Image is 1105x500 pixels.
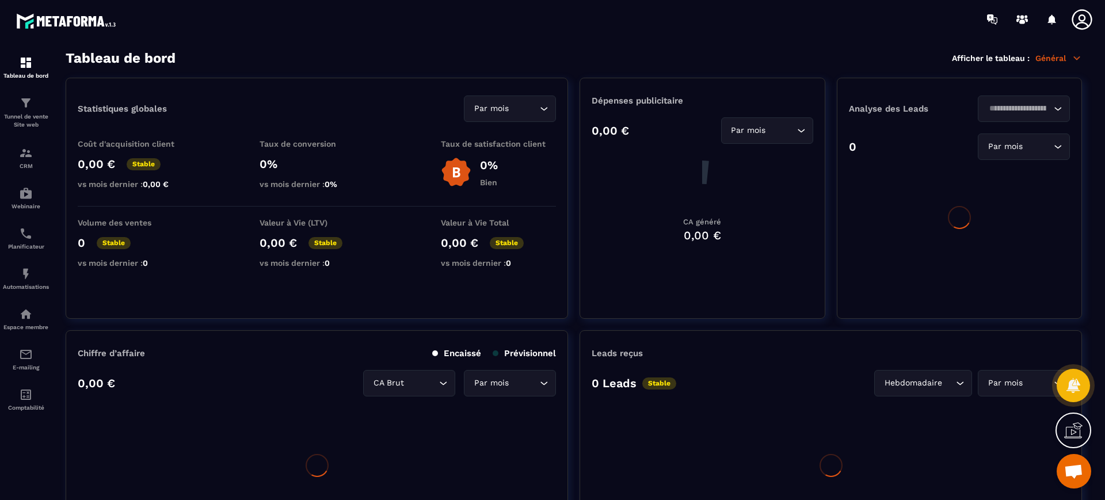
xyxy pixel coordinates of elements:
p: E-mailing [3,364,49,371]
p: Planificateur [3,243,49,250]
p: Dépenses publicitaire [592,96,813,106]
p: Statistiques globales [78,104,167,114]
p: Bien [480,178,498,187]
img: formation [19,96,33,110]
p: Automatisations [3,284,49,290]
p: CRM [3,163,49,169]
p: Valeur à Vie Total [441,218,556,227]
span: Par mois [471,102,511,115]
div: Search for option [978,96,1070,122]
p: vs mois dernier : [260,258,375,268]
p: 0% [480,158,498,172]
a: schedulerschedulerPlanificateur [3,218,49,258]
p: 0 [78,236,85,250]
input: Search for option [944,377,953,390]
a: automationsautomationsWebinaire [3,178,49,218]
p: Chiffre d’affaire [78,348,145,358]
a: formationformationTableau de bord [3,47,49,87]
p: Valeur à Vie (LTV) [260,218,375,227]
img: automations [19,307,33,321]
span: Par mois [729,124,768,137]
p: 0,00 € [592,124,629,138]
img: scheduler [19,227,33,241]
span: Par mois [471,377,511,390]
img: formation [19,146,33,160]
span: 0,00 € [143,180,169,189]
p: Webinaire [3,203,49,209]
input: Search for option [1025,140,1051,153]
p: 0 Leads [592,376,637,390]
img: automations [19,186,33,200]
a: formationformationCRM [3,138,49,178]
div: Search for option [874,370,972,396]
p: 0,00 € [441,236,478,250]
h3: Tableau de bord [66,50,176,66]
input: Search for option [1025,377,1051,390]
input: Search for option [511,377,537,390]
p: Volume des ventes [78,218,193,227]
div: Search for option [363,370,455,396]
div: Ouvrir le chat [1057,454,1091,488]
a: formationformationTunnel de vente Site web [3,87,49,138]
p: Stable [642,377,676,390]
a: automationsautomationsEspace membre [3,299,49,339]
p: 0,00 € [260,236,297,250]
p: Afficher le tableau : [952,54,1030,63]
img: logo [16,10,120,32]
p: Tableau de bord [3,72,49,79]
span: 0 [506,258,511,268]
span: 0% [325,180,337,189]
p: Coût d'acquisition client [78,139,193,148]
p: vs mois dernier : [78,180,193,189]
input: Search for option [768,124,794,137]
p: 0,00 € [78,376,115,390]
img: automations [19,267,33,281]
a: emailemailE-mailing [3,339,49,379]
p: Analyse des Leads [849,104,959,114]
p: vs mois dernier : [78,258,193,268]
p: Stable [97,237,131,249]
input: Search for option [406,377,436,390]
span: CA Brut [371,377,406,390]
span: Par mois [985,377,1025,390]
span: Hebdomadaire [882,377,944,390]
p: 0% [260,157,375,171]
div: Search for option [721,117,813,144]
p: Espace membre [3,324,49,330]
img: email [19,348,33,361]
span: Par mois [985,140,1025,153]
a: automationsautomationsAutomatisations [3,258,49,299]
p: Comptabilité [3,404,49,411]
span: 0 [143,258,148,268]
p: Stable [127,158,161,170]
p: vs mois dernier : [260,180,375,189]
div: Search for option [464,96,556,122]
p: Taux de satisfaction client [441,139,556,148]
div: Search for option [978,133,1070,160]
p: Général [1035,53,1082,63]
div: Search for option [978,370,1070,396]
img: b-badge-o.b3b20ee6.svg [441,157,471,188]
img: formation [19,56,33,70]
p: Taux de conversion [260,139,375,148]
p: vs mois dernier : [441,258,556,268]
img: accountant [19,388,33,402]
input: Search for option [511,102,537,115]
p: Stable [490,237,524,249]
a: accountantaccountantComptabilité [3,379,49,419]
input: Search for option [985,102,1051,115]
span: 0 [325,258,330,268]
p: Encaissé [432,348,481,358]
p: Stable [308,237,342,249]
p: 0,00 € [78,157,115,171]
div: Search for option [464,370,556,396]
p: Prévisionnel [493,348,556,358]
p: Tunnel de vente Site web [3,113,49,129]
p: Leads reçus [592,348,643,358]
p: 0 [849,140,856,154]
